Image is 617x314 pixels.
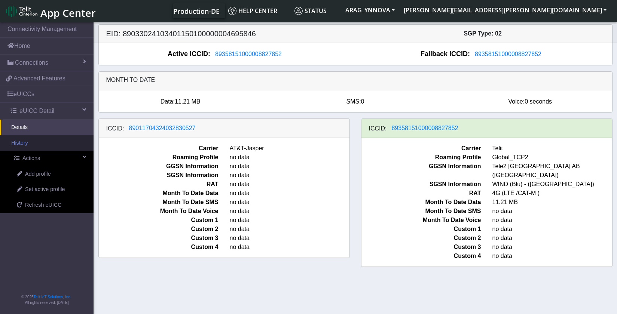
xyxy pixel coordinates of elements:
[101,29,355,38] h5: EID: 89033024103401150100000004695846
[19,107,54,116] span: eUICC Detail
[294,7,303,15] img: status.svg
[224,189,355,198] span: no data
[346,98,361,105] span: SMS:
[210,49,287,59] button: 89358151000008827852
[6,5,37,17] img: logo-telit-cinterion-gw-new.png
[356,162,487,180] span: GGSN Information
[392,125,458,131] span: 89358151000008827852
[525,98,552,105] span: 0 seconds
[224,180,355,189] span: no data
[6,197,94,213] a: Refresh eUICC
[25,185,65,194] span: Set active profile
[93,162,224,171] span: GGSN Information
[106,76,605,83] h6: Month to date
[224,216,355,225] span: no data
[356,207,487,216] span: Month To Date SMS
[464,30,502,37] span: SGP Type: 02
[369,125,387,132] h6: ICCID:
[224,207,355,216] span: no data
[224,234,355,243] span: no data
[93,234,224,243] span: Custom 3
[13,74,65,83] span: Advanced Features
[356,153,487,162] span: Roaming Profile
[106,125,124,132] h6: ICCID:
[508,98,525,105] span: Voice:
[356,144,487,153] span: Carrier
[161,98,175,105] span: Data:
[228,7,277,15] span: Help center
[224,144,355,153] span: AT&T-Jasper
[356,252,487,261] span: Custom 4
[173,7,220,16] span: Production-DE
[173,3,219,18] a: Your current platform instance
[93,171,224,180] span: SGSN Information
[341,3,399,17] button: ARAG_YNNOVA
[124,123,201,133] button: 89011704324032830527
[224,243,355,252] span: no data
[3,103,94,119] a: eUICC Detail
[93,216,224,225] span: Custom 1
[291,3,341,18] a: Status
[93,225,224,234] span: Custom 2
[40,6,96,20] span: App Center
[129,125,196,131] span: 89011704324032830527
[168,49,210,59] span: Active ICCID:
[93,144,224,153] span: Carrier
[294,7,327,15] span: Status
[356,198,487,207] span: Month To Date Data
[470,49,546,59] button: 89358151000008827852
[93,243,224,252] span: Custom 4
[224,171,355,180] span: no data
[356,189,487,198] span: RAT
[93,180,224,189] span: RAT
[6,182,94,197] a: Set active profile
[25,201,62,209] span: Refresh eUICC
[224,162,355,171] span: no data
[399,3,611,17] button: [PERSON_NAME][EMAIL_ADDRESS][PERSON_NAME][DOMAIN_NAME]
[356,216,487,225] span: Month To Date Voice
[93,153,224,162] span: Roaming Profile
[6,3,95,19] a: App Center
[93,207,224,216] span: Month To Date Voice
[6,166,94,182] a: Add profile
[224,198,355,207] span: no data
[356,225,487,234] span: Custom 1
[225,3,291,18] a: Help center
[421,49,470,59] span: Fallback ICCID:
[224,225,355,234] span: no data
[356,234,487,243] span: Custom 2
[361,98,364,105] span: 0
[356,243,487,252] span: Custom 3
[475,51,541,57] span: 89358151000008827852
[93,189,224,198] span: Month To Date Data
[22,154,40,163] span: Actions
[34,295,71,299] a: Telit IoT Solutions, Inc.
[224,153,355,162] span: no data
[228,7,236,15] img: knowledge.svg
[215,51,282,57] span: 89358151000008827852
[15,58,48,67] span: Connections
[93,198,224,207] span: Month To Date SMS
[356,180,487,189] span: SGSN Information
[25,170,51,178] span: Add profile
[175,98,200,105] span: 11.21 MB
[3,151,94,166] a: Actions
[387,123,463,133] button: 89358151000008827852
